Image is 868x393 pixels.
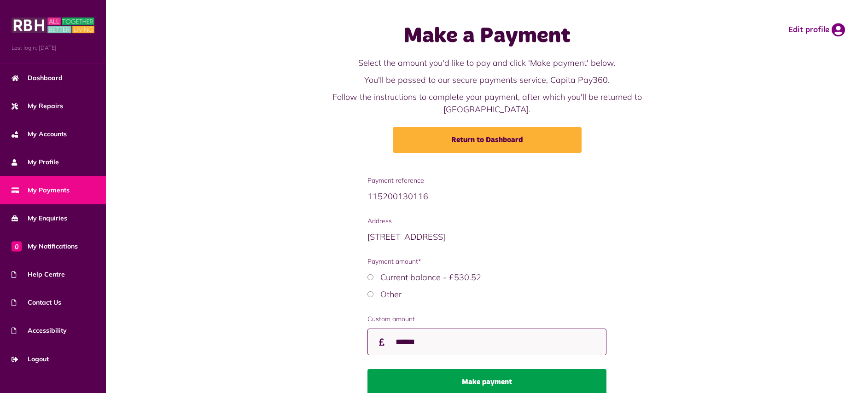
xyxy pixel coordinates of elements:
span: My Accounts [12,129,67,139]
span: My Enquiries [12,214,67,223]
span: 115200130116 [367,191,428,202]
a: Return to Dashboard [393,127,582,153]
span: 0 [12,241,22,251]
span: Payment reference [367,176,606,185]
label: Current balance - £530.52 [380,272,481,283]
span: Logout [12,354,49,364]
span: Accessibility [12,326,67,335]
p: Follow the instructions to complete your payment, after which you'll be returned to [GEOGRAPHIC_D... [306,91,669,116]
label: Other [380,289,402,300]
span: [STREET_ADDRESS] [367,231,445,242]
span: Address [367,216,606,226]
span: My Notifications [12,242,78,251]
span: Payment amount* [367,257,606,266]
p: Select the amount you'd like to pay and click 'Make payment' below. [306,57,669,69]
img: MyRBH [12,16,94,35]
label: Custom amount [367,314,606,324]
p: You'll be passed to our secure payments service, Capita Pay360. [306,74,669,86]
span: Dashboard [12,73,63,83]
span: Last login: [DATE] [12,44,94,52]
span: My Payments [12,185,70,195]
a: Edit profile [788,23,845,37]
span: Contact Us [12,298,61,307]
h1: Make a Payment [306,23,669,50]
span: My Profile [12,157,59,167]
span: Help Centre [12,270,65,279]
span: My Repairs [12,101,63,111]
